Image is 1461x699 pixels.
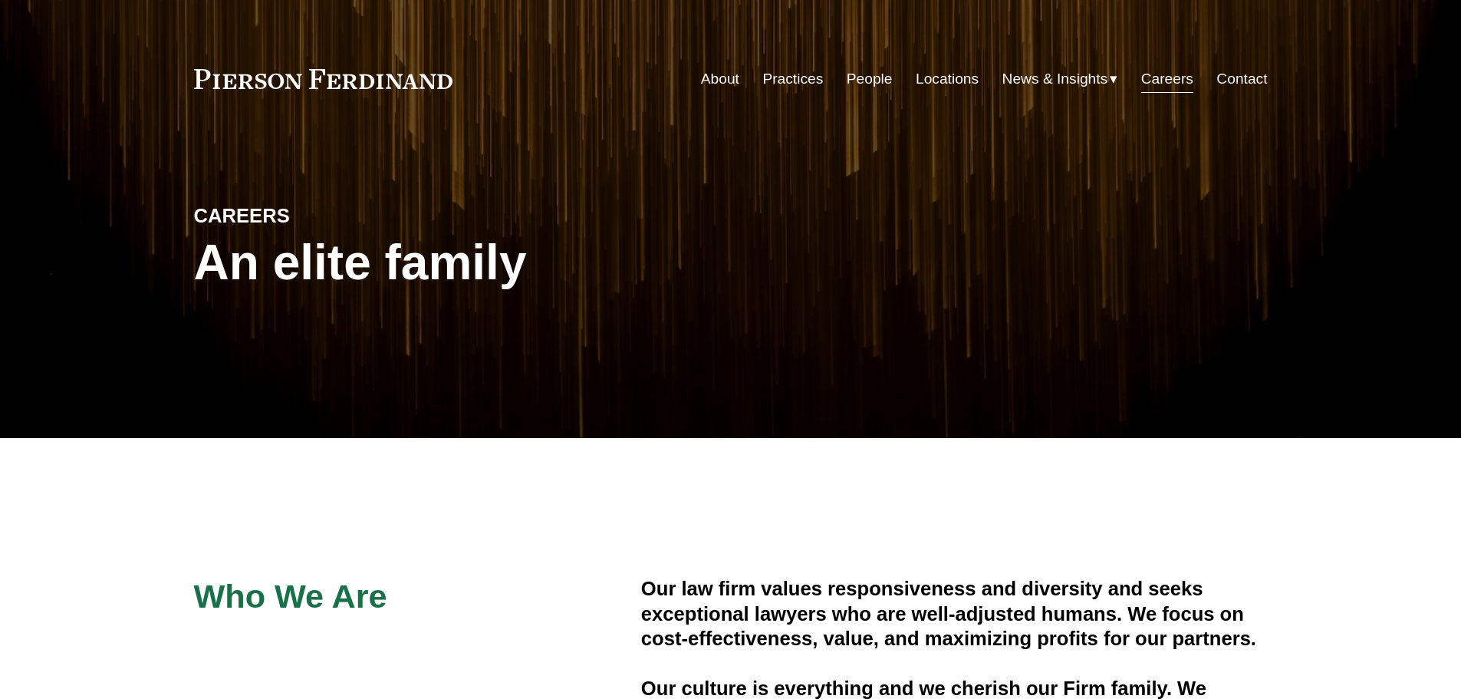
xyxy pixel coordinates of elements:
a: Careers [1141,64,1193,94]
a: Practices [762,64,823,94]
h1: An elite family [194,235,731,291]
span: Who We Are [194,578,387,615]
a: People [847,64,893,94]
h4: CAREERS [194,203,462,228]
a: About [701,64,739,94]
span: News & Insights [1002,66,1108,93]
a: folder dropdown [1002,64,1118,94]
h4: Our law firm values responsiveness and diversity and seeks exceptional lawyers who are well-adjus... [641,576,1268,651]
a: Locations [916,64,979,94]
a: Contact [1216,64,1267,94]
